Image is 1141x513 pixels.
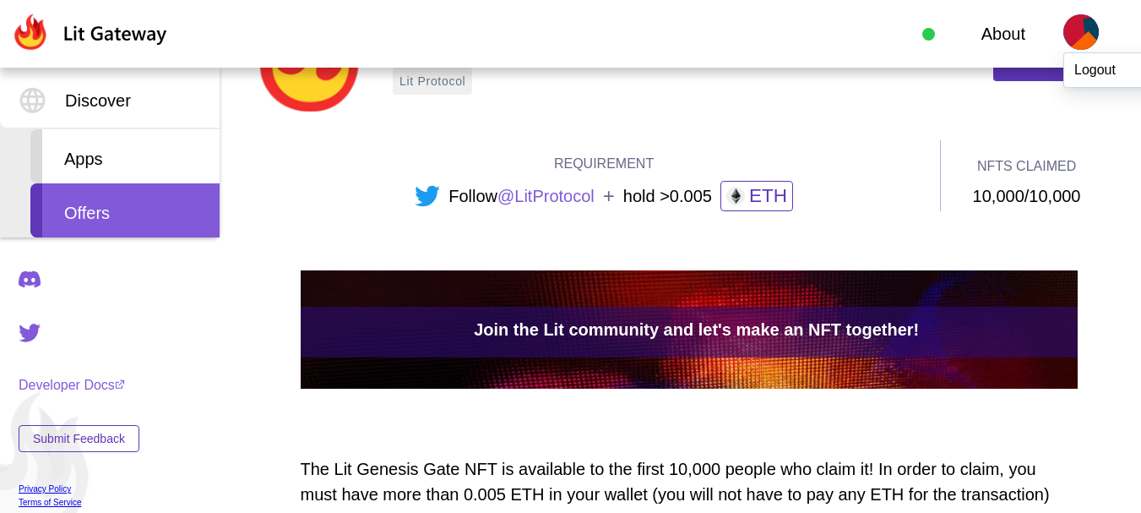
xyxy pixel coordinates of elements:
span: + [603,183,615,209]
a: Terms of Service [19,498,139,507]
div: Lit Protocol [393,68,472,95]
a: About [981,21,1025,46]
a: Developer Docs [19,378,139,393]
div: Apps [30,129,220,183]
h3: REQUIREMENT [554,154,654,174]
button: Submit Feedback [19,425,139,452]
div: ETH [720,181,793,211]
a: @LitProtocol [497,183,595,209]
img: Lit Gateway Logo [11,14,167,51]
h3: Join the Lit community and let's make an NFT together! [308,317,1085,342]
a: Privacy Policy [19,484,139,494]
h3: NFTS CLAIMED [977,156,1076,177]
span: Discover [65,88,131,113]
div: Offers [30,183,220,237]
div: 10,000/10,000 [973,183,1081,209]
div: Follow hold >0.005 [415,181,793,211]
